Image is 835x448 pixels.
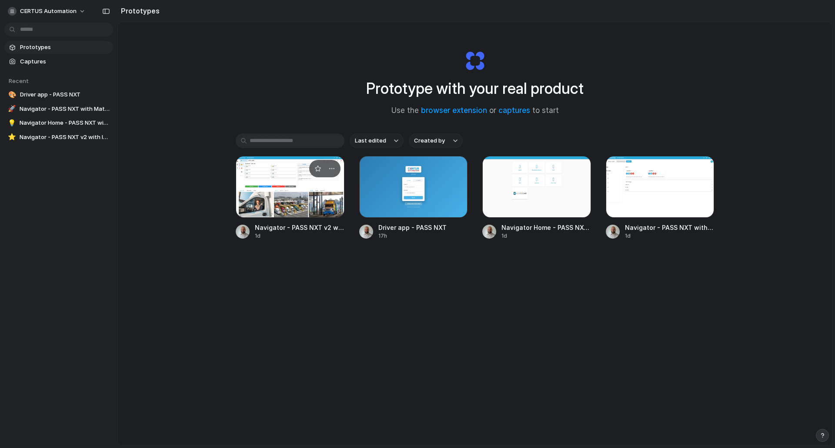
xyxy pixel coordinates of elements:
span: Captures [20,57,110,66]
button: Created by [409,133,463,148]
a: Navigator - PASS NXT with Material IconsNavigator - PASS NXT with Material Icons1d [606,156,715,240]
span: Recent [9,77,29,84]
a: browser extension [421,106,487,115]
div: 17h [378,232,468,240]
span: Navigator Home - PASS NXT with Icons [20,119,110,127]
a: Navigator Home - PASS NXT with IconsNavigator Home - PASS NXT with Icons1d [482,156,591,240]
span: CERTUS Automation [20,7,77,16]
span: Prototypes [20,43,110,52]
a: ⭐Navigator - PASS NXT v2 with Icons [4,131,113,144]
a: 🎨Driver app - PASS NXT [4,88,113,101]
div: 🚀 [8,105,16,113]
div: ⭐ [8,133,16,142]
h2: Prototypes [117,6,160,16]
a: Prototypes [4,41,113,54]
span: Driver app - PASS NXT [378,223,468,232]
button: CERTUS Automation [4,4,90,18]
span: Navigator - PASS NXT v2 with Icons [20,133,110,142]
span: Navigator - PASS NXT v2 with Icons [255,223,344,232]
span: Use the or to start [391,105,559,116]
div: 1d [625,232,715,240]
span: Navigator - PASS NXT with Material Icons [625,223,715,232]
button: Last edited [350,133,404,148]
a: captures [498,106,530,115]
div: 💡 [8,119,16,127]
h1: Prototype with your real product [366,77,584,100]
div: 1d [501,232,591,240]
span: Navigator Home - PASS NXT with Icons [501,223,591,232]
span: Created by [414,136,445,145]
a: Captures [4,55,113,68]
a: Driver app - PASS NXTDriver app - PASS NXT17h [359,156,468,240]
a: 🚀Navigator - PASS NXT with Material Icons [4,103,113,116]
span: Last edited [355,136,386,145]
a: Navigator - PASS NXT v2 with IconsNavigator - PASS NXT v2 with Icons1d [236,156,344,240]
a: 💡Navigator Home - PASS NXT with Icons [4,116,113,129]
div: 1d [255,232,344,240]
span: Driver app - PASS NXT [20,90,110,99]
span: Navigator - PASS NXT with Material Icons [20,105,110,113]
div: 🎨 [8,90,17,99]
